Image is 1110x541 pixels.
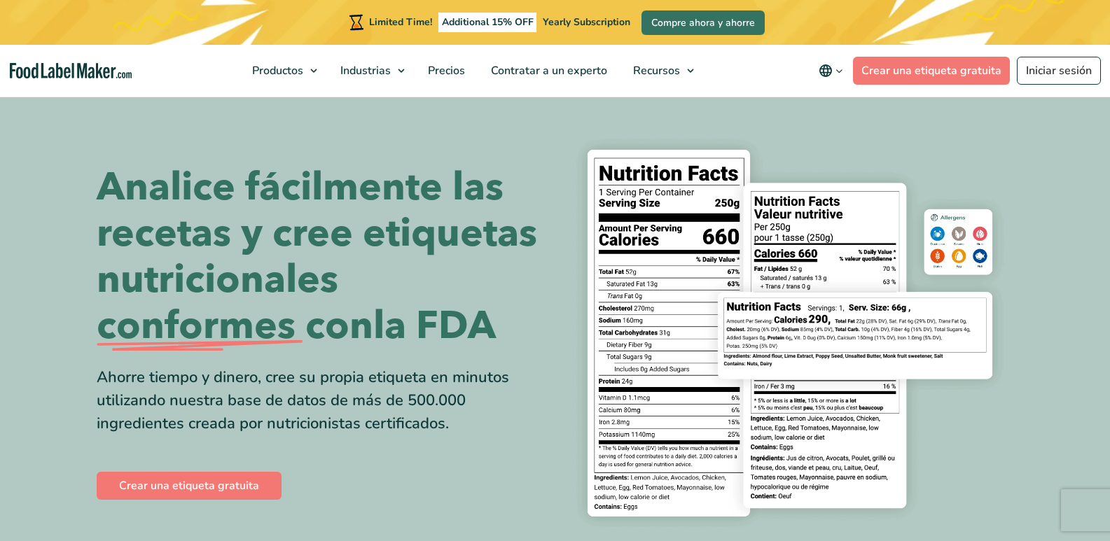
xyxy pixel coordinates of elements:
[478,45,617,97] a: Contratar a un experto
[629,63,681,78] span: Recursos
[424,63,466,78] span: Precios
[369,15,432,29] span: Limited Time!
[641,10,765,35] a: Compre ahora y ahorre
[97,472,282,500] a: Crear una etiqueta gratuita
[438,13,537,32] span: Additional 15% OFF
[853,57,1010,85] a: Crear una etiqueta gratuita
[97,303,373,349] span: conformes con
[487,63,609,78] span: Contratar a un experto
[248,63,305,78] span: Productos
[620,45,701,97] a: Recursos
[415,45,475,97] a: Precios
[543,15,630,29] span: Yearly Subscription
[328,45,412,97] a: Industrias
[97,164,545,349] h1: Analice fácilmente las recetas y cree etiquetas nutricionales la FDA
[336,63,392,78] span: Industrias
[1017,57,1101,85] a: Iniciar sesión
[240,45,324,97] a: Productos
[97,366,545,435] div: Ahorre tiempo y dinero, cree su propia etiqueta en minutos utilizando nuestra base de datos de má...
